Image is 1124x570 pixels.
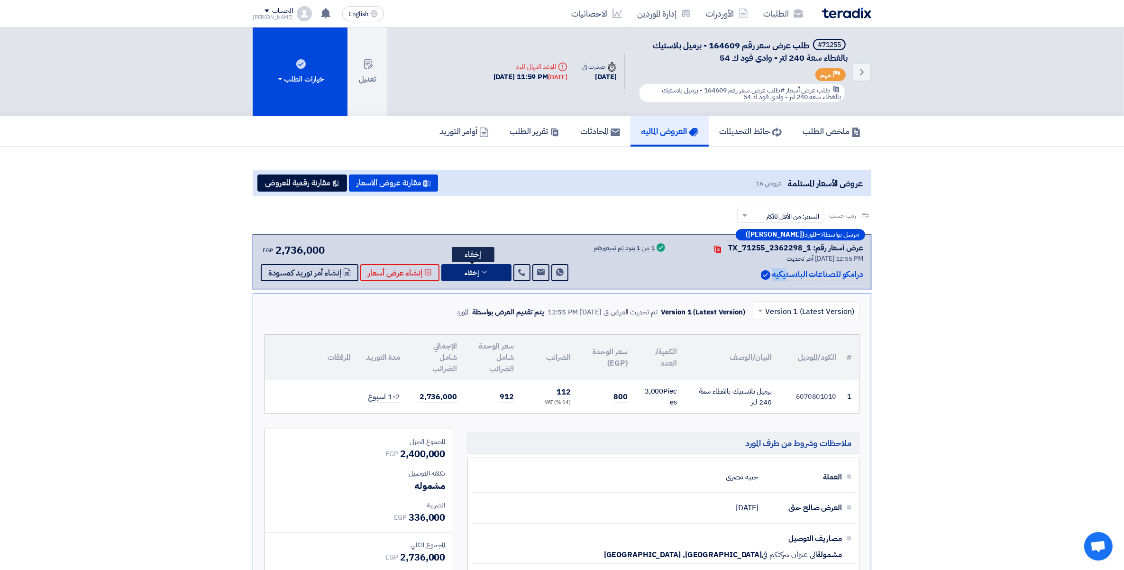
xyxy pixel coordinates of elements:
[570,116,631,147] a: المحادثات
[594,245,655,252] div: 1 من 1 بنود تم تسعيرهم
[736,229,865,240] div: –
[394,513,407,523] span: EGP
[766,527,842,550] div: مصاريف التوصيل
[510,126,559,137] h5: تقرير الطلب
[273,469,445,478] div: تكلفه التوصيل
[685,335,779,380] th: البيان/الوصف
[709,116,792,147] a: حائط التحديثات
[653,39,848,64] span: طلب عرض سعر رقم 164609 - برميل بلاستيك بالغطاء سعة 240 لتر - وادى فود ك 54
[500,391,514,403] span: 912
[766,466,842,488] div: العملة
[736,503,758,513] span: [DATE]
[726,468,758,486] div: جنيه مصري
[604,550,762,560] span: [GEOGRAPHIC_DATA], [GEOGRAPHIC_DATA]
[698,2,756,25] a: الأوردرات
[273,437,445,447] div: المجموع الجزئي
[521,335,578,380] th: الضرائب
[457,307,468,318] div: المورد
[420,391,457,403] span: 2,736,000
[465,335,521,380] th: سعر الوحدة شامل الضرائب
[386,552,399,562] span: EGP
[548,307,658,318] div: تم تحديث العرض في [DATE] 12:55 PM
[804,231,816,238] span: المورد
[645,386,664,396] span: 3,000
[493,62,567,72] div: الموعد النهائي للرد
[273,500,445,510] div: الضريبة
[762,550,817,560] span: الى عنوان شركتكم في
[635,380,685,413] td: Pieces
[441,264,512,281] button: إخفاء
[583,72,617,83] div: [DATE]
[583,62,617,72] div: صدرت في
[349,175,438,192] button: مقارنة عروض الأسعار
[261,264,358,281] button: إنشاء أمر توريد كمسودة
[641,126,698,137] h5: العروض الماليه
[452,247,494,262] div: إخفاء
[386,449,399,459] span: EGP
[719,126,782,137] h5: حائط التحديثات
[408,335,465,380] th: الإجمالي شامل الضرائب
[273,540,445,550] div: المجموع الكلي
[400,447,445,461] span: 2,400,000
[630,2,698,25] a: إدارة الموردين
[803,126,861,137] h5: ملخص الطلب
[815,254,863,264] span: [DATE] 12:55 PM
[472,307,544,318] div: يتم تقديم العرض بواسطة
[822,8,871,18] img: Teradix logo
[613,391,628,403] span: 800
[786,254,813,264] span: أخر تحديث
[844,335,859,380] th: #
[347,28,387,116] button: تعديل
[779,335,844,380] th: الكود/الموديل
[746,231,804,238] b: ([PERSON_NAME])
[779,380,844,413] td: 6070801010
[263,246,274,255] span: EGP
[635,335,685,380] th: الكمية/العدد
[548,73,567,82] div: [DATE]
[268,269,341,276] span: إنشاء أمر توريد كمسودة
[756,2,811,25] a: الطلبات
[557,386,571,398] span: 112
[728,242,863,254] div: عرض أسعار رقم: TX_71255_2362298_1
[368,391,400,403] span: 1-2 اسبوع
[275,242,325,258] span: 2,736,000
[661,307,745,318] div: Version 1 (Latest Version)
[297,6,312,21] img: profile_test.png
[662,85,841,102] span: #طلب عرض سعر رقم 164609 - برميل بلاستيك بالغطاء سعة 240 لتر - وادى فود ك 54
[276,74,324,85] div: خيارات الطلب
[580,126,620,137] h5: المحادثات
[766,211,819,221] span: السعر: من الأقل للأكثر
[265,335,358,380] th: المرفقات
[348,11,368,18] span: English
[637,39,848,64] h5: طلب عرض سعر رقم 164609 - برميل بلاستيك بالغطاء سعة 240 لتر - وادى فود ك 54
[761,270,770,280] img: Verified Account
[792,116,871,147] a: ملخص الطلب
[529,399,571,407] div: (14 %) VAT
[465,269,479,276] span: إخفاء
[439,126,489,137] h5: أوامر التوريد
[772,268,863,281] p: درامكو للصناعات البلاستيكيه
[253,28,347,116] button: خيارات الطلب
[766,496,842,519] div: العرض صالح حتى
[578,335,635,380] th: سعر الوحدة (EGP)
[342,6,384,21] button: English
[817,550,842,560] span: مشمولة
[400,550,445,564] span: 2,736,000
[414,478,445,493] span: مشموله
[564,2,630,25] a: الاحصائيات
[1084,532,1113,561] div: Open chat
[820,71,831,80] span: مهم
[368,269,422,276] span: إنشاء عرض أسعار
[829,211,856,221] span: رتب حسب
[786,85,830,95] span: طلب عرض أسعار
[253,15,293,20] div: [PERSON_NAME]
[493,72,567,83] div: [DATE] 11:59 PM
[257,175,347,192] button: مقارنة رقمية للعروض
[409,510,445,524] span: 336,000
[429,116,499,147] a: أوامر التوريد
[358,335,408,380] th: مدة التوريد
[844,380,859,413] td: 1
[272,7,292,15] div: الحساب
[787,177,863,190] span: عروض الأسعار المستلمة
[818,42,841,48] div: #71255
